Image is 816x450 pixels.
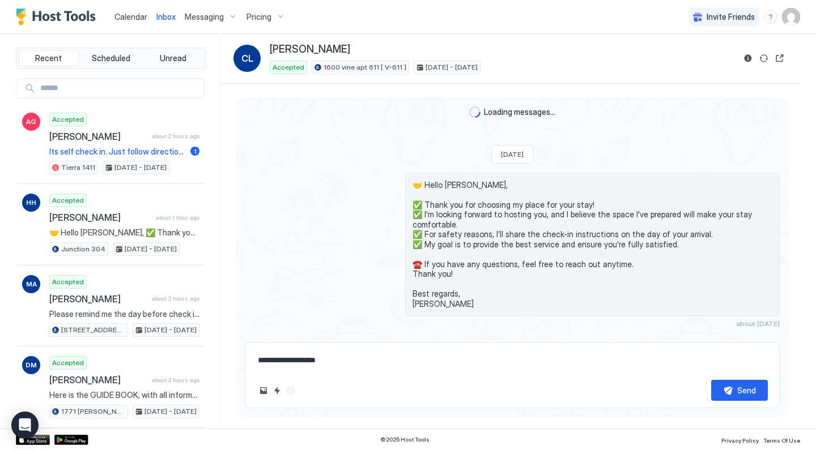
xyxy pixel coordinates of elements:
[52,277,84,287] span: Accepted
[52,114,84,125] span: Accepted
[49,131,147,142] span: [PERSON_NAME]
[721,434,759,445] a: Privacy Policy
[49,147,186,157] span: Its self check in. Just follow direction by the link above. Thank you
[125,244,177,254] span: [DATE] - [DATE]
[61,162,95,173] span: Tierra 1411
[246,12,271,22] span: Pricing
[52,358,84,368] span: Accepted
[54,435,88,445] a: Google Play Store
[741,52,755,65] button: Reservation information
[144,406,197,417] span: [DATE] - [DATE]
[16,435,50,445] a: App Store
[26,279,37,289] span: MA
[114,12,147,22] span: Calendar
[773,52,787,65] button: Open reservation
[426,62,478,72] span: [DATE] - [DATE]
[764,10,777,24] div: menu
[241,52,253,65] span: CL
[324,62,406,72] span: 1600 vine apt 611 [ V-611 ]
[49,228,199,238] span: 🤝 Hello [PERSON_NAME], ✅ Thank you for choosing my place for your stay! ✅ I'm looking forward to ...
[270,384,284,397] button: Quick reply
[152,295,199,302] span: about 2 hours ago
[469,106,481,118] div: loading
[49,374,147,385] span: [PERSON_NAME]
[49,390,199,400] span: Here is the GUIDE BOOK, with all information as Wifi, Pool, Gym, Trash Chute, etc.: [URL][DOMAIN_...
[49,309,199,319] span: Please remind me the day before check in regarding crib. Thank you
[26,198,36,208] span: HH
[707,12,755,22] span: Invite Friends
[36,79,204,98] input: Input Field
[270,43,350,56] span: [PERSON_NAME]
[61,406,125,417] span: 1771 [PERSON_NAME] apt 205 [MCc-205]
[737,384,756,396] div: Send
[782,8,800,26] div: User profile
[61,244,105,254] span: Junction 304
[49,212,151,223] span: [PERSON_NAME]
[49,293,147,305] span: [PERSON_NAME]
[16,8,101,25] a: Host Tools Logo
[736,319,780,328] span: about [DATE]
[763,434,800,445] a: Terms Of Use
[35,53,62,63] span: Recent
[156,214,199,221] span: about 1 hour ago
[61,325,125,335] span: [STREET_ADDRESS]
[156,12,176,22] span: Inbox
[413,180,772,309] span: 🤝 Hello [PERSON_NAME], ✅ Thank you for choosing my place for your stay! ✅ I'm looking forward to ...
[52,195,84,205] span: Accepted
[257,384,270,397] button: Upload image
[380,436,430,443] span: © 2025 Host Tools
[11,412,39,439] div: Open Intercom Messenger
[156,11,176,23] a: Inbox
[143,50,203,66] button: Unread
[273,62,304,72] span: Accepted
[25,360,37,370] span: DM
[194,147,197,156] span: 1
[160,53,186,63] span: Unread
[81,50,141,66] button: Scheduled
[114,162,167,173] span: [DATE] - [DATE]
[16,48,206,69] div: tab-group
[114,11,147,23] a: Calendar
[763,437,800,444] span: Terms Of Use
[711,380,768,401] button: Send
[144,325,197,335] span: [DATE] - [DATE]
[152,132,199,140] span: about 2 hours ago
[721,437,759,444] span: Privacy Policy
[501,150,524,158] span: [DATE]
[92,53,130,63] span: Scheduled
[19,50,79,66] button: Recent
[484,107,555,117] span: Loading messages...
[152,376,199,384] span: about 2 hours ago
[26,117,36,127] span: AG
[185,12,224,22] span: Messaging
[757,52,771,65] button: Sync reservation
